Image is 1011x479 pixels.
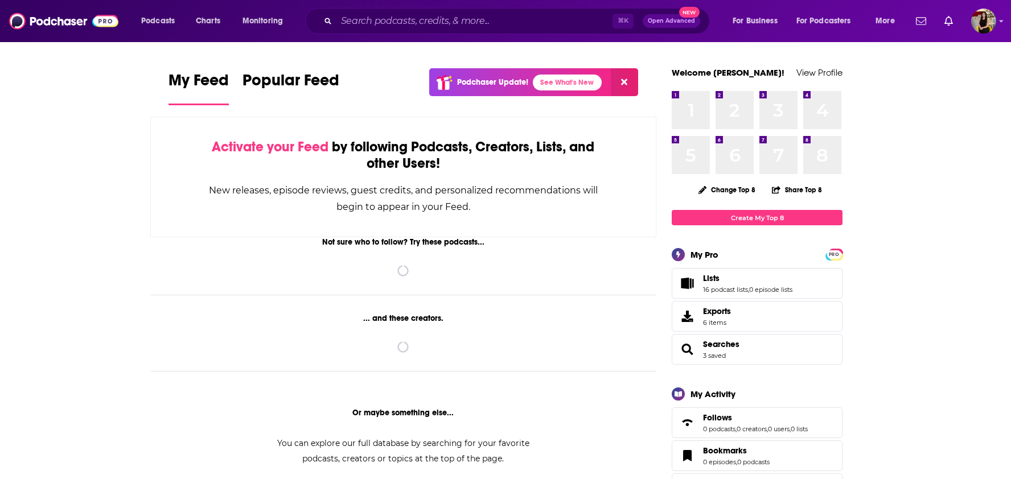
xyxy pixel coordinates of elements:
[749,286,792,294] a: 0 episode lists
[208,182,599,215] div: New releases, episode reviews, guest credits, and personalized recommendations will begin to appe...
[737,425,767,433] a: 0 creators
[672,67,784,78] a: Welcome [PERSON_NAME]!
[767,425,768,433] span: ,
[737,458,770,466] a: 0 podcasts
[672,301,843,332] a: Exports
[672,210,843,225] a: Create My Top 8
[736,458,737,466] span: ,
[150,408,656,418] div: Or maybe something else...
[9,10,118,32] img: Podchaser - Follow, Share and Rate Podcasts
[692,183,762,197] button: Change Top 8
[196,13,220,29] span: Charts
[868,12,909,30] button: open menu
[790,425,791,433] span: ,
[735,425,737,433] span: ,
[796,67,843,78] a: View Profile
[703,425,735,433] a: 0 podcasts
[676,308,698,324] span: Exports
[648,18,695,24] span: Open Advanced
[150,313,656,323] div: ... and these creators.
[748,286,749,294] span: ,
[768,425,790,433] a: 0 users
[336,12,613,30] input: Search podcasts, credits, & more...
[672,407,843,438] span: Follows
[971,9,996,34] button: Show profile menu
[876,13,895,29] span: More
[791,425,808,433] a: 0 lists
[457,77,528,87] p: Podchaser Update!
[188,12,227,30] a: Charts
[316,8,721,34] div: Search podcasts, credits, & more...
[691,389,735,399] div: My Activity
[725,12,792,30] button: open menu
[703,445,747,456] span: Bookmarks
[243,71,339,105] a: Popular Feed
[243,13,283,29] span: Monitoring
[263,436,543,466] div: You can explore our full database by searching for your favorite podcasts, creators or topics at ...
[533,75,602,90] a: See What's New
[940,11,957,31] a: Show notifications dropdown
[827,250,841,258] a: PRO
[703,458,736,466] a: 0 episodes
[703,306,731,316] span: Exports
[676,415,698,431] a: Follows
[971,9,996,34] span: Logged in as cassey
[679,7,700,18] span: New
[676,341,698,357] a: Searches
[789,12,868,30] button: open menu
[672,440,843,471] span: Bookmarks
[703,273,720,283] span: Lists
[971,9,996,34] img: User Profile
[796,13,851,29] span: For Podcasters
[168,71,229,105] a: My Feed
[676,448,698,464] a: Bookmarks
[911,11,931,31] a: Show notifications dropdown
[672,334,843,365] span: Searches
[703,339,739,349] a: Searches
[168,71,229,97] span: My Feed
[703,273,792,283] a: Lists
[703,286,748,294] a: 16 podcast lists
[141,13,175,29] span: Podcasts
[703,412,732,423] span: Follows
[643,14,700,28] button: Open AdvancedNew
[703,352,726,360] a: 3 saved
[672,268,843,299] span: Lists
[676,275,698,291] a: Lists
[208,139,599,172] div: by following Podcasts, Creators, Lists, and other Users!
[703,412,808,423] a: Follows
[243,71,339,97] span: Popular Feed
[703,319,731,327] span: 6 items
[827,250,841,259] span: PRO
[235,12,298,30] button: open menu
[150,237,656,247] div: Not sure who to follow? Try these podcasts...
[703,445,770,456] a: Bookmarks
[133,12,190,30] button: open menu
[733,13,778,29] span: For Business
[771,179,823,201] button: Share Top 8
[691,249,718,260] div: My Pro
[613,14,634,28] span: ⌘ K
[212,138,328,155] span: Activate your Feed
